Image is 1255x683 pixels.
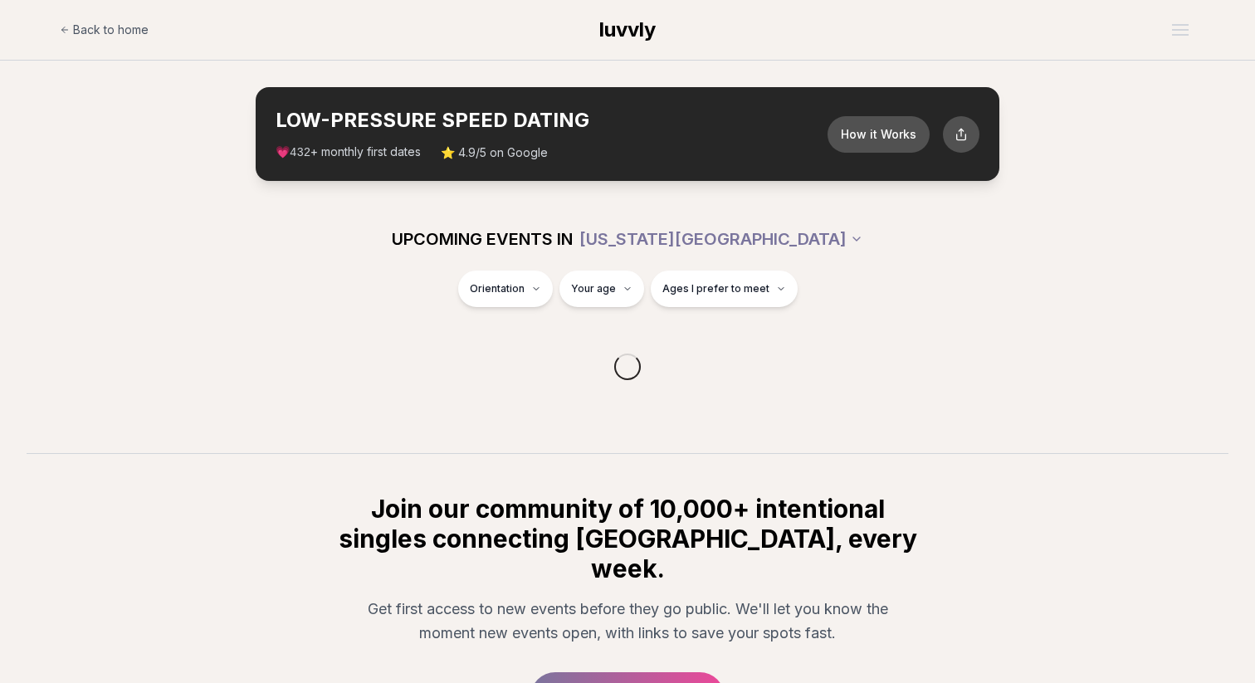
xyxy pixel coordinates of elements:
span: 432 [290,146,310,159]
p: Get first access to new events before they go public. We'll let you know the moment new events op... [349,597,906,646]
button: Your age [559,271,644,307]
span: Orientation [470,282,525,295]
button: Ages I prefer to meet [651,271,798,307]
span: Your age [571,282,616,295]
a: Back to home [60,13,149,46]
a: luvvly [599,17,656,43]
span: Ages I prefer to meet [662,282,769,295]
button: Orientation [458,271,553,307]
span: luvvly [599,17,656,41]
span: ⭐ 4.9/5 on Google [441,144,548,161]
button: [US_STATE][GEOGRAPHIC_DATA] [579,221,863,257]
span: 💗 + monthly first dates [276,144,421,161]
span: UPCOMING EVENTS IN [392,227,573,251]
span: Back to home [73,22,149,38]
h2: Join our community of 10,000+ intentional singles connecting [GEOGRAPHIC_DATA], every week. [335,494,920,583]
h2: LOW-PRESSURE SPEED DATING [276,107,828,134]
button: Open menu [1165,17,1195,42]
button: How it Works [828,116,930,153]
